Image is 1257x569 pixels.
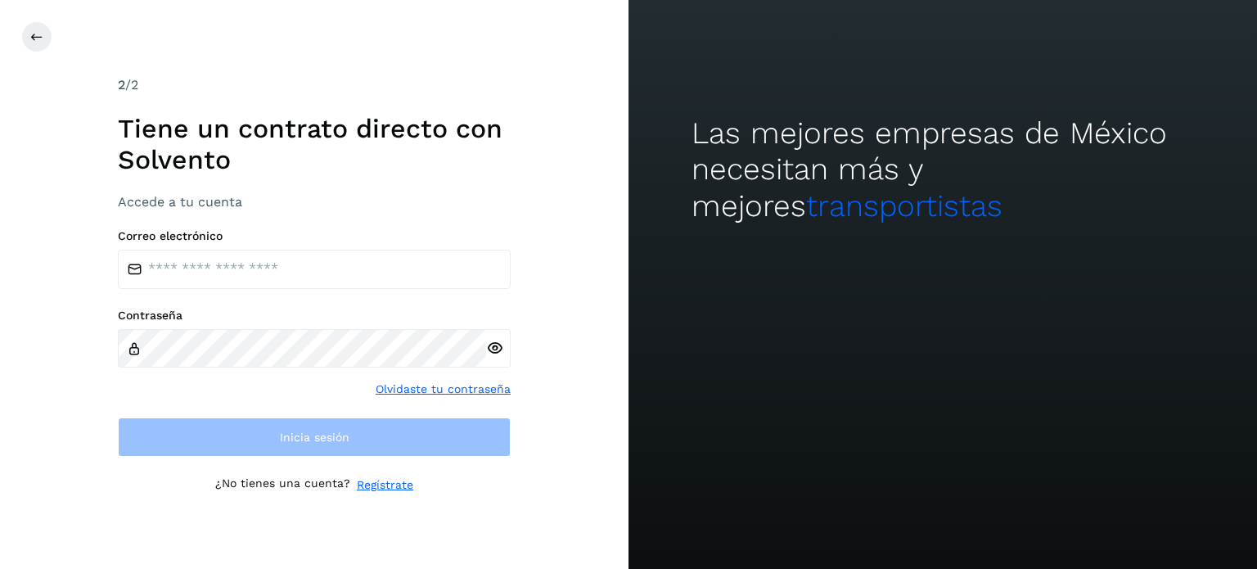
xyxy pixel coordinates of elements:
label: Contraseña [118,309,511,323]
span: transportistas [806,188,1002,224]
button: Inicia sesión [118,418,511,457]
h2: Las mejores empresas de México necesitan más y mejores [692,115,1194,224]
span: 2 [118,77,125,93]
a: Olvidaste tu contraseña [376,381,511,398]
p: ¿No tienes una cuenta? [215,476,350,494]
label: Correo electrónico [118,229,511,243]
h1: Tiene un contrato directo con Solvento [118,113,511,176]
div: /2 [118,75,511,95]
a: Regístrate [357,476,413,494]
span: Inicia sesión [280,431,349,443]
h3: Accede a tu cuenta [118,194,511,210]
